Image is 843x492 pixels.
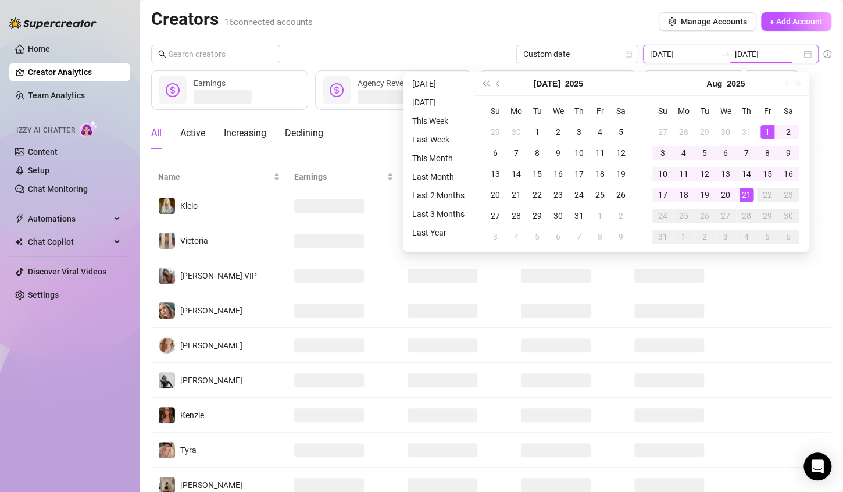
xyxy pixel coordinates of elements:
span: setting [668,17,676,26]
div: 9 [781,146,795,160]
div: 20 [719,188,733,202]
div: 3 [719,230,733,244]
th: Su [652,101,673,122]
td: 2025-07-05 [610,122,631,142]
div: All [151,126,162,140]
span: dollar-circle [166,83,180,97]
span: + Add Account [770,17,823,26]
li: Last 2 Months [408,188,469,202]
input: Start date [650,48,716,60]
div: 29 [488,125,502,139]
td: 2025-08-07 [736,142,757,163]
div: 5 [698,146,712,160]
div: 2 [551,125,565,139]
th: Name [151,166,287,188]
input: End date [735,48,801,60]
td: 2025-07-26 [610,184,631,205]
div: 4 [740,230,753,244]
img: Kleio [159,198,175,214]
th: Sa [610,101,631,122]
div: 21 [509,188,523,202]
div: 6 [488,146,502,160]
td: 2025-08-05 [527,226,548,247]
td: 2025-08-27 [715,205,736,226]
td: 2025-07-18 [590,163,610,184]
td: 2025-07-16 [548,163,569,184]
img: logo-BBDzfeDw.svg [9,17,97,29]
th: Mo [506,101,527,122]
td: 2025-08-03 [485,226,506,247]
td: 2025-07-10 [569,142,590,163]
div: 16 [781,167,795,181]
td: 2025-07-12 [610,142,631,163]
td: 2025-07-30 [715,122,736,142]
td: 2025-07-15 [527,163,548,184]
span: Name [158,170,271,183]
div: 31 [740,125,753,139]
span: Earnings [294,170,384,183]
img: Kat Hobbs VIP [159,268,175,284]
div: 9 [614,230,628,244]
div: 8 [530,146,544,160]
td: 2025-07-28 [673,122,694,142]
th: Earnings [287,166,401,188]
td: 2025-09-02 [694,226,715,247]
div: 11 [593,146,607,160]
td: 2025-06-29 [485,122,506,142]
td: 2025-08-02 [778,122,799,142]
div: 15 [760,167,774,181]
div: 27 [488,209,502,223]
div: 13 [488,167,502,181]
td: 2025-08-18 [673,184,694,205]
td: 2025-08-06 [548,226,569,247]
div: 23 [551,188,565,202]
div: 7 [572,230,586,244]
td: 2025-08-05 [694,142,715,163]
a: Chat Monitoring [28,184,88,194]
div: 11 [677,167,691,181]
div: 4 [677,146,691,160]
td: 2025-09-05 [757,226,778,247]
div: 7 [740,146,753,160]
div: 12 [614,146,628,160]
td: 2025-08-28 [736,205,757,226]
td: 2025-08-15 [757,163,778,184]
div: 26 [614,188,628,202]
th: Tu [527,101,548,122]
th: We [548,101,569,122]
td: 2025-08-31 [652,226,673,247]
span: Izzy AI Chatter [16,125,75,136]
td: 2025-08-11 [673,163,694,184]
button: Last year (Control + left) [479,72,492,95]
td: 2025-08-09 [778,142,799,163]
div: 3 [656,146,670,160]
td: 2025-07-04 [590,122,610,142]
td: 2025-08-20 [715,184,736,205]
a: Team Analytics [28,91,85,100]
th: Fr [590,101,610,122]
td: 2025-08-13 [715,163,736,184]
div: Declining [285,126,323,140]
div: 4 [509,230,523,244]
div: 27 [656,125,670,139]
span: calendar [625,51,632,58]
li: Last Year [408,226,469,240]
td: 2025-07-20 [485,184,506,205]
td: 2025-08-30 [778,205,799,226]
td: 2025-08-23 [778,184,799,205]
td: 2025-08-21 [736,184,757,205]
a: Discover Viral Videos [28,267,106,276]
td: 2025-07-28 [506,205,527,226]
th: Fr [757,101,778,122]
div: 8 [760,146,774,160]
td: 2025-09-03 [715,226,736,247]
div: 14 [509,167,523,181]
div: 6 [551,230,565,244]
td: 2025-08-12 [694,163,715,184]
span: swap-right [721,49,730,59]
div: 29 [530,209,544,223]
span: [PERSON_NAME] VIP [180,271,257,280]
button: + Add Account [761,12,831,31]
div: 10 [656,167,670,181]
td: 2025-06-30 [506,122,527,142]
